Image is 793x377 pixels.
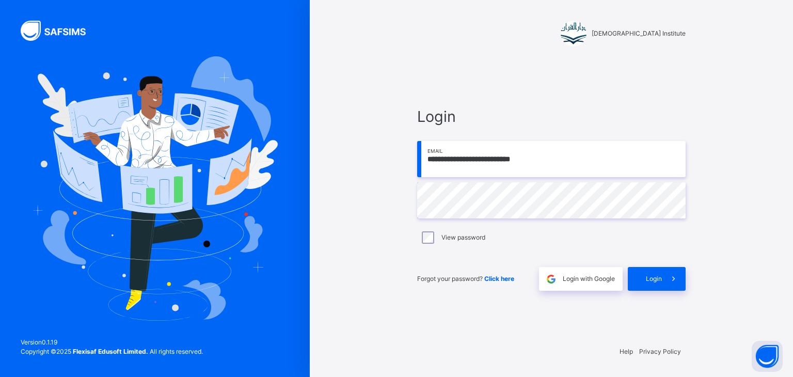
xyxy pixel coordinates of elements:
img: SAFSIMS Logo [21,21,98,41]
a: Privacy Policy [639,348,681,355]
span: Copyright © 2025 All rights reserved. [21,348,203,355]
a: Click here [484,275,514,282]
span: Login with Google [563,274,615,284]
a: Help [620,348,633,355]
label: View password [441,233,485,242]
img: google.396cfc9801f0270233282035f929180a.svg [545,273,557,285]
button: Open asap [752,341,783,372]
span: Login [417,105,686,128]
strong: Flexisaf Edusoft Limited. [73,348,148,355]
span: Login [646,274,662,284]
span: Forgot your password? [417,275,514,282]
span: [DEMOGRAPHIC_DATA] Institute [592,29,686,38]
span: Version 0.1.19 [21,338,203,347]
img: Hero Image [32,56,278,321]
